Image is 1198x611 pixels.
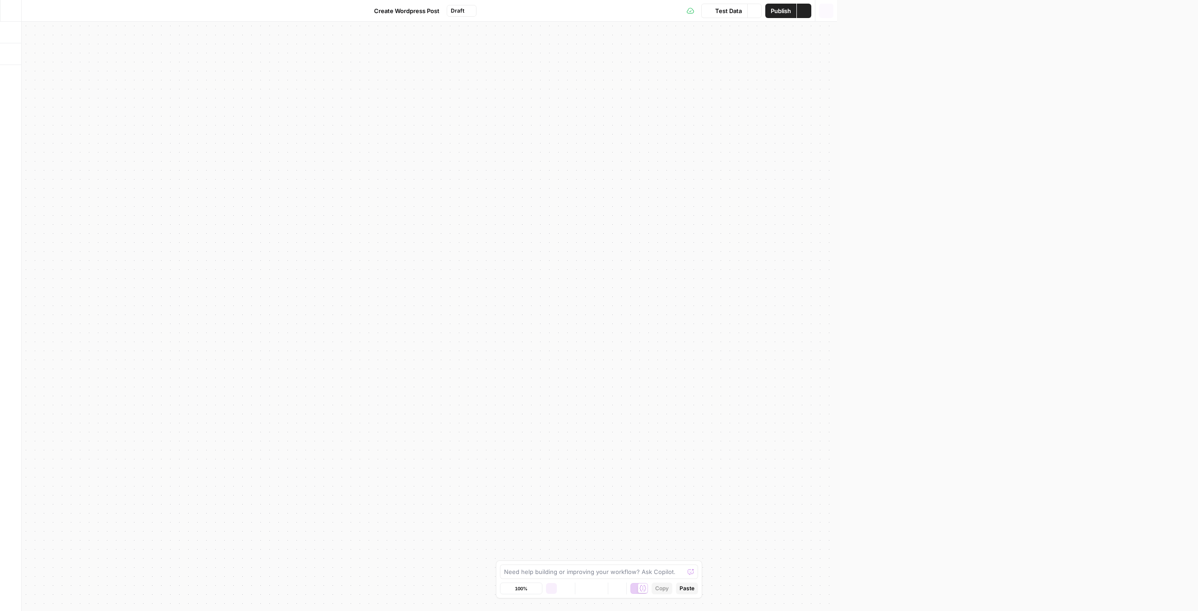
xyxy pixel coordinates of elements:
span: Publish [771,6,791,15]
button: Publish [765,4,796,18]
span: Draft [451,7,464,15]
button: Draft [447,5,476,17]
button: Paste [676,583,698,594]
span: 100% [515,585,527,592]
button: Create Wordpress Post [361,4,445,18]
span: Test Data [715,6,742,15]
button: Test Data [701,4,747,18]
button: Copy [652,583,672,594]
span: Create Wordpress Post [374,6,439,15]
span: Paste [680,584,694,592]
span: Copy [655,584,669,592]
